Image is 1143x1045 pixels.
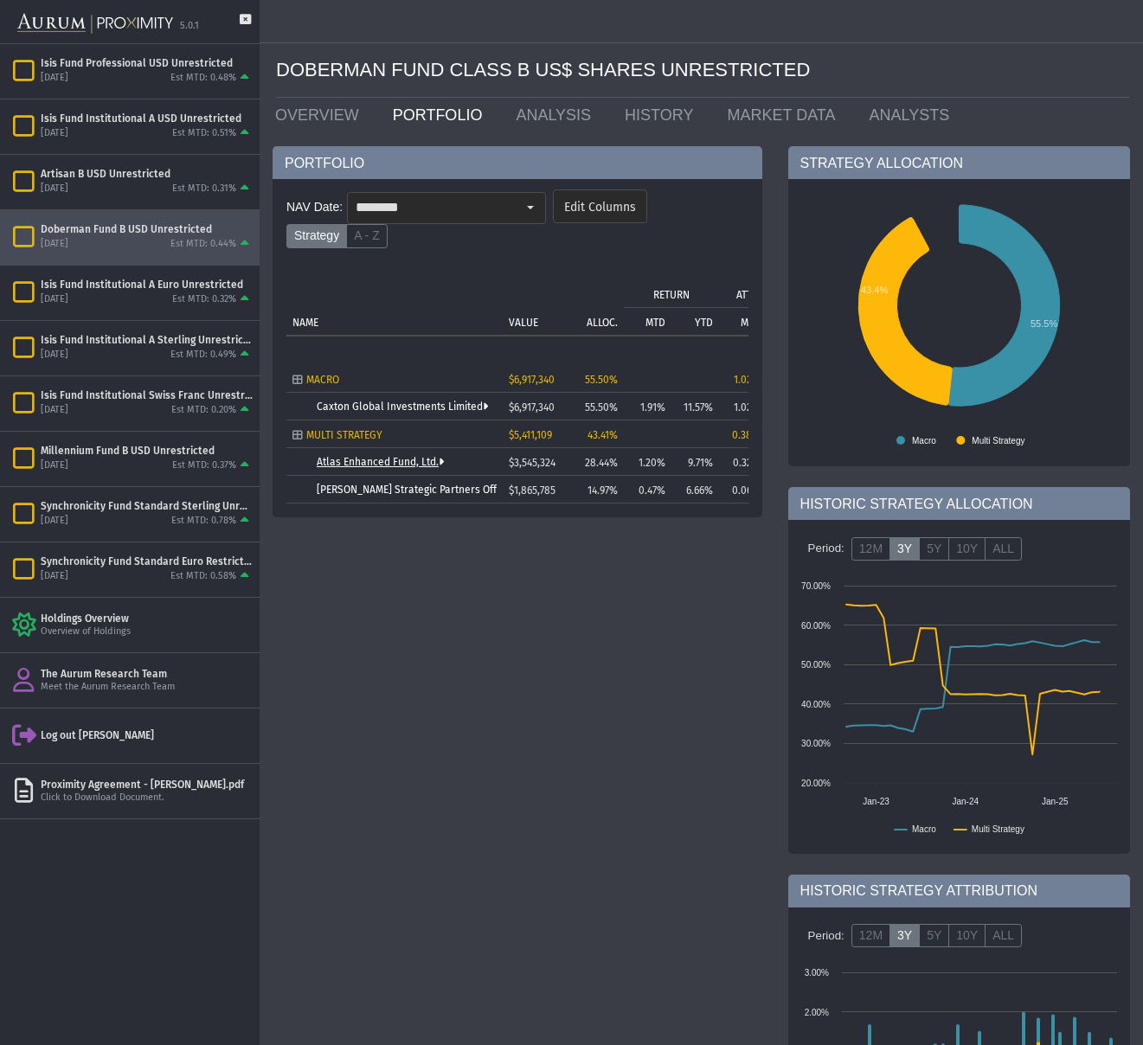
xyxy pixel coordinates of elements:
div: HISTORIC STRATEGY ATTRIBUTION [788,875,1130,907]
label: 10Y [948,924,986,948]
div: Synchronicity Fund Standard Euro Restricted [41,555,253,568]
span: 28.44% [585,457,618,469]
text: Multi Strategy [971,824,1024,834]
div: 5.0.1 [180,20,199,33]
span: 55.50% [585,401,618,414]
span: $1,865,785 [509,484,555,497]
div: Isis Fund Institutional Swiss Franc Unrestricted [41,388,253,402]
div: STRATEGY ALLOCATION [788,146,1130,179]
div: Period: [801,534,851,563]
p: MTD [741,317,761,329]
text: 30.00% [801,739,831,748]
span: $3,545,324 [509,457,555,469]
a: Atlas Enhanced Fund, Ltd. [317,456,444,468]
text: 70.00% [801,581,831,591]
div: Doberman Fund B USD Unrestricted [41,222,253,236]
label: 5Y [919,924,949,948]
div: [DATE] [41,459,68,472]
td: Column MTD [624,308,671,336]
div: Meet the Aurum Research Team [41,681,253,694]
div: [DATE] [41,570,68,583]
td: 9.71% [671,447,719,475]
p: MTD [645,317,665,329]
label: 3Y [889,924,920,948]
text: Macro [912,436,936,446]
a: OVERVIEW [262,98,380,132]
text: 60.00% [801,621,831,631]
a: PORTFOLIO [380,98,504,132]
div: [DATE] [41,404,68,417]
dx-button: Edit Columns [553,189,647,223]
div: [DATE] [41,515,68,528]
text: 3.00% [804,968,828,978]
div: 0.38% [725,429,761,441]
span: Edit Columns [564,200,636,215]
span: MULTI STRATEGY [306,429,382,441]
div: Holdings Overview [41,612,253,625]
a: [PERSON_NAME] Strategic Partners Offshore Fund, Ltd. [317,484,578,496]
span: 14.97% [588,484,618,497]
span: 43.41% [588,429,618,441]
div: [DATE] [41,183,68,196]
span: $6,917,340 [509,374,555,386]
div: Overview of Holdings [41,625,253,638]
div: The Aurum Research Team [41,667,253,681]
div: [DATE] [41,127,68,140]
label: 12M [851,537,890,561]
div: NAV Date: [286,192,347,222]
a: MARKET DATA [714,98,856,132]
div: [DATE] [41,349,68,362]
p: ALLOC. [587,317,618,329]
td: Column ALLOC. [568,280,624,336]
div: Est MTD: 0.31% [172,183,236,196]
text: 55.5% [1031,318,1057,329]
p: NAME [292,317,318,329]
td: Column NAME [286,280,503,336]
div: Isis Fund Institutional A Sterling Unrestricted [41,333,253,347]
td: 1.20% [624,447,671,475]
div: Est MTD: 0.78% [171,515,236,528]
div: Synchronicity Fund Standard Sterling Unrestricted [41,499,253,513]
label: Strategy [286,224,347,248]
td: 6.66% [671,475,719,503]
div: Est MTD: 0.58% [170,570,236,583]
div: Isis Fund Professional USD Unrestricted [41,56,253,70]
a: Caxton Global Investments Limited [317,401,488,413]
p: ATTRIBUTION [736,289,797,301]
a: ANALYSTS [856,98,970,132]
span: MACRO [306,374,339,386]
div: Est MTD: 0.20% [171,404,236,417]
div: [DATE] [41,238,68,251]
td: 1.91% [624,392,671,420]
label: 3Y [889,537,920,561]
label: ALL [985,537,1022,561]
label: ALL [985,924,1022,948]
label: 10Y [948,537,986,561]
p: YTD [695,317,713,329]
div: Est MTD: 0.51% [172,127,236,140]
div: Click to Download Document. [41,792,253,805]
span: $6,917,340 [509,401,555,414]
div: Tree list with 5 rows and 10 columns. Press Ctrl + right arrow to expand the focused node and Ctr... [286,253,748,503]
div: Est MTD: 0.48% [170,72,236,85]
div: [DATE] [41,293,68,306]
div: Est MTD: 0.44% [170,238,236,251]
td: 11.57% [671,392,719,420]
div: Log out [PERSON_NAME] [41,728,253,742]
a: HISTORY [612,98,714,132]
text: 20.00% [801,779,831,788]
div: HISTORIC STRATEGY ALLOCATION [788,487,1130,520]
td: Column YTD [671,308,719,336]
div: Est MTD: 0.49% [170,349,236,362]
div: Isis Fund Institutional A Euro Unrestricted [41,278,253,292]
td: Column MTD [719,308,767,336]
td: 0.32% [719,447,767,475]
td: 1.02% [719,392,767,420]
div: Select [516,193,545,222]
div: Est MTD: 0.32% [172,293,236,306]
text: Jan-24 [952,797,979,806]
p: VALUE [509,317,538,329]
td: Column VALUE [503,280,568,336]
div: Isis Fund Institutional A USD Unrestricted [41,112,253,125]
text: 43.4% [861,285,888,295]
